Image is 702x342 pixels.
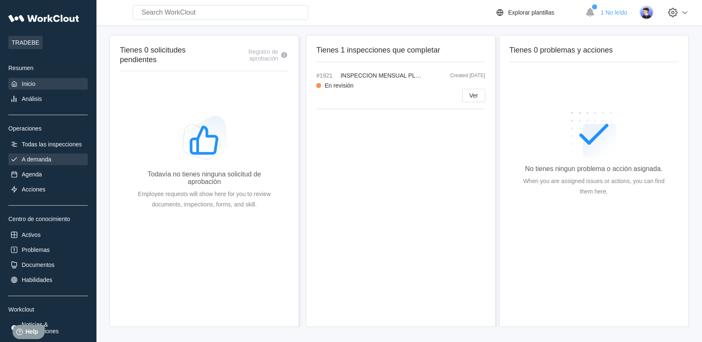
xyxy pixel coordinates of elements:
a: Agenda [8,168,88,180]
img: user-5.png [639,5,654,20]
a: Problemas [8,244,88,256]
div: A demanda [22,156,51,163]
span: INSPECCION MENSUAL PLANIFICADA [340,72,446,79]
div: Resumen [8,65,88,71]
h2: Tienes 1 inspecciones que completar [316,45,485,55]
div: Acciones [22,186,46,193]
div: Documentos [22,262,55,268]
div: En revisión [324,82,353,89]
a: Documentos [8,259,88,271]
div: Análisis [22,96,42,102]
div: Activos [22,231,41,238]
div: No tienes ningun problema o acción asignada. [525,165,662,173]
a: Todas las inspecciones [8,138,88,150]
div: Created [DATE] [431,73,485,78]
div: Centro de conocimiento [8,216,88,222]
div: Inicio [22,80,35,87]
div: Registro de aprobación [220,48,278,62]
div: Operaciones [8,125,88,132]
div: Habilidades [22,277,52,283]
a: Activos [8,229,88,241]
a: Acciones [8,184,88,195]
div: Employee requests will show here for you to review documents, inspections, forms, and skill. [133,189,275,210]
input: Search WorkClout [133,5,308,20]
span: Ver [469,93,478,98]
span: 1 No leído [601,9,627,16]
a: Habilidades [8,274,88,286]
div: Workclout [8,306,88,313]
h2: Tienes 0 solicitudes pendientes [120,45,220,64]
a: A demanda [8,153,88,165]
span: #1921 [316,72,337,79]
a: Análisis [8,93,88,105]
button: Ver [462,89,485,102]
div: Problemas [22,246,50,253]
div: Todavía no tienes ninguna solicitud de aprobación [133,171,275,186]
div: Explorar plantillas [508,9,555,16]
h2: Tienes 0 problemas y acciones [509,45,678,55]
div: Todas las inspecciones [22,141,82,148]
a: Explorar plantillas [495,8,581,18]
div: When you are assigned issues or actions, you can find them here. [523,176,665,197]
a: Inicio [8,78,88,90]
span: TRADEBE [8,36,43,49]
div: Agenda [22,171,42,178]
a: Noticias & atualizaciones [8,319,88,336]
div: Noticias & atualizaciones [22,321,86,334]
